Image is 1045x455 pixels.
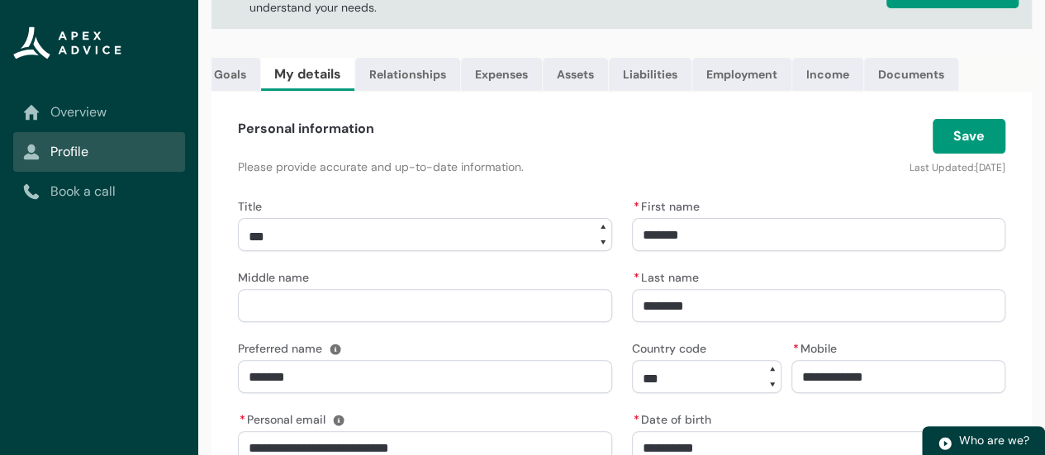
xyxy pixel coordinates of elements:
label: Last name [632,266,705,286]
a: Employment [692,58,791,91]
span: Who are we? [959,433,1029,448]
a: Assets [543,58,608,91]
abbr: required [634,412,639,427]
label: Personal email [238,408,332,428]
label: Preferred name [238,337,329,357]
a: Overview [23,102,175,122]
abbr: required [634,199,639,214]
lightning-formatted-text: Last Updated: [910,161,976,174]
button: Save [933,119,1005,154]
img: Apex Advice Group [13,26,121,59]
label: Middle name [238,266,316,286]
a: Expenses [461,58,542,91]
lightning-formatted-date-time: [DATE] [976,161,1005,174]
label: First name [632,195,706,215]
label: Date of birth [632,408,718,428]
a: Documents [864,58,958,91]
a: Income [792,58,863,91]
h4: Personal information [238,119,374,139]
p: Please provide accurate and up-to-date information. [238,159,743,175]
a: Relationships [355,58,460,91]
a: Book a call [23,182,175,201]
span: Country code [632,341,706,356]
abbr: required [634,270,639,285]
label: Mobile [791,337,843,357]
abbr: required [240,412,245,427]
a: Goals [201,58,260,91]
a: My details [261,58,354,91]
nav: Sub page [13,92,185,211]
a: Profile [23,142,175,162]
span: Title [238,199,262,214]
abbr: required [793,341,799,356]
img: play.svg [938,436,952,451]
a: Liabilities [609,58,691,91]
